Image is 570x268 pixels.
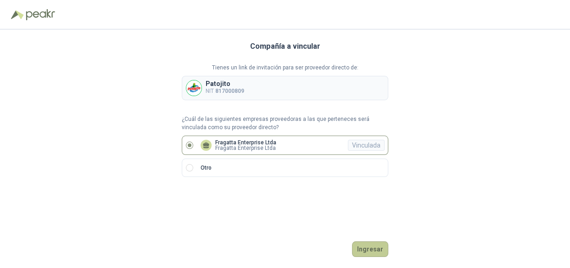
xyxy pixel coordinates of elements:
img: Peakr [26,9,55,20]
p: Patojito [206,80,244,87]
p: Otro [201,164,212,172]
p: NIT [206,87,244,96]
b: 817000809 [215,88,244,94]
p: ¿Cuál de las siguientes empresas proveedoras a las que perteneces será vinculada como su proveedo... [182,115,388,132]
h3: Compañía a vincular [250,40,320,52]
img: Logo [11,10,24,19]
img: Company Logo [186,80,201,96]
div: Vinculada [348,140,385,151]
p: Fragatta Enterprise Ltda [215,140,276,145]
p: Tienes un link de invitación para ser proveedor directo de: [182,63,388,72]
p: Fragatta Enterprise Ltda [215,145,276,151]
button: Ingresar [352,241,388,257]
